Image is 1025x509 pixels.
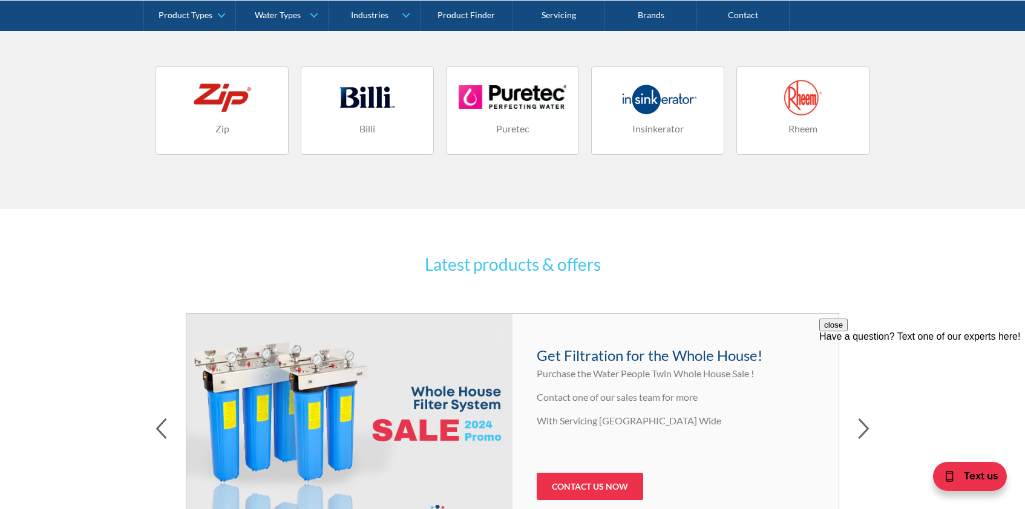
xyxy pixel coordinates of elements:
[255,10,301,20] div: Water Types
[904,449,1025,509] iframe: podium webchat widget bubble
[537,390,814,404] p: Contact one of our sales team for more
[446,66,579,155] a: Puretec
[604,122,712,136] h4: Insinkerator
[537,413,814,428] p: With Servicing [GEOGRAPHIC_DATA] Wide
[537,437,814,452] p: ‍
[819,319,1025,464] iframe: podium webchat widget prompt
[301,66,434,155] a: Billi
[459,122,566,136] h4: Puretec
[749,122,857,136] h4: Rheem
[168,122,276,136] h4: Zip
[277,251,748,277] h3: Latest products & offers
[736,66,869,155] a: Rheem
[159,10,212,20] div: Product Types
[351,10,388,20] div: Industries
[156,66,289,155] a: Zip
[591,66,724,155] a: Insinkerator
[537,473,643,500] a: CONTACT US NOW
[537,366,814,381] p: Purchase the Water People Twin Whole House Sale !
[313,122,421,136] h4: Billi
[537,345,814,366] h4: Get Filtration for the Whole House!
